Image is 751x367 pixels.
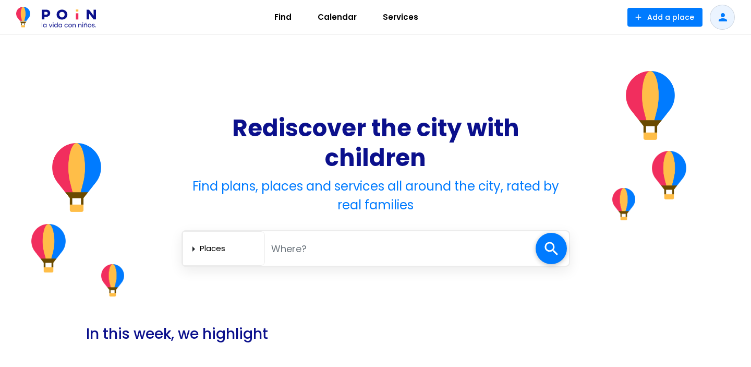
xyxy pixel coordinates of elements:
[313,9,361,26] span: Calendar
[270,9,296,26] span: Find
[265,238,536,259] input: Where?
[378,9,423,26] span: Services
[86,321,268,347] h2: In this week, we highlight
[181,177,570,215] h4: Find plans, places and services all around the city, rated by real families
[261,5,305,30] a: Find
[370,5,431,30] a: Services
[16,7,96,28] img: POiN
[200,240,260,257] select: arrow_right
[627,8,702,27] button: Add a place
[181,113,570,173] h1: Rediscover the city with children
[305,5,370,30] a: Calendar
[187,243,200,255] span: arrow_right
